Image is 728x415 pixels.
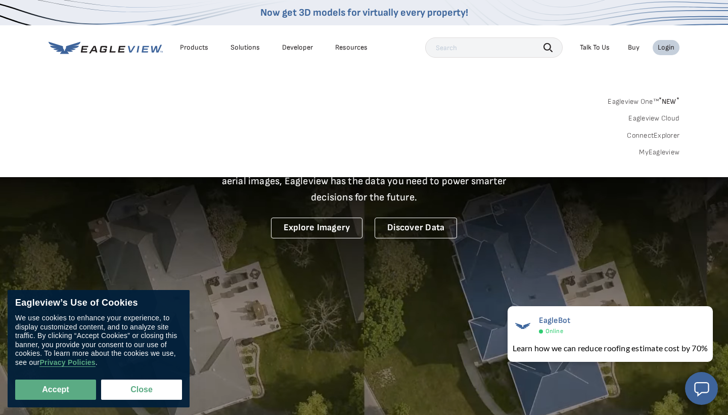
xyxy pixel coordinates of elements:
[15,298,182,309] div: Eagleview’s Use of Cookies
[231,43,260,52] div: Solutions
[15,314,182,367] div: We use cookies to enhance your experience, to display customized content, and to analyze site tra...
[628,114,679,123] a: Eagleview Cloud
[580,43,610,52] div: Talk To Us
[282,43,313,52] a: Developer
[639,148,679,157] a: MyEagleview
[539,316,571,325] span: EagleBot
[39,358,95,367] a: Privacy Policies
[659,97,679,106] span: NEW
[513,342,708,354] div: Learn how we can reduce roofing estimate cost by 70%
[15,380,96,400] button: Accept
[627,131,679,140] a: ConnectExplorer
[271,218,363,238] a: Explore Imagery
[513,316,533,336] img: EagleBot
[180,43,208,52] div: Products
[101,380,182,400] button: Close
[685,372,718,405] button: Open chat window
[658,43,674,52] div: Login
[608,94,679,106] a: Eagleview One™*NEW*
[545,327,563,335] span: Online
[425,37,563,58] input: Search
[209,157,519,205] p: A new era starts here. Built on more than 3.5 billion high-resolution aerial images, Eagleview ha...
[628,43,640,52] a: Buy
[335,43,368,52] div: Resources
[375,218,457,238] a: Discover Data
[260,7,468,19] a: Now get 3D models for virtually every property!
